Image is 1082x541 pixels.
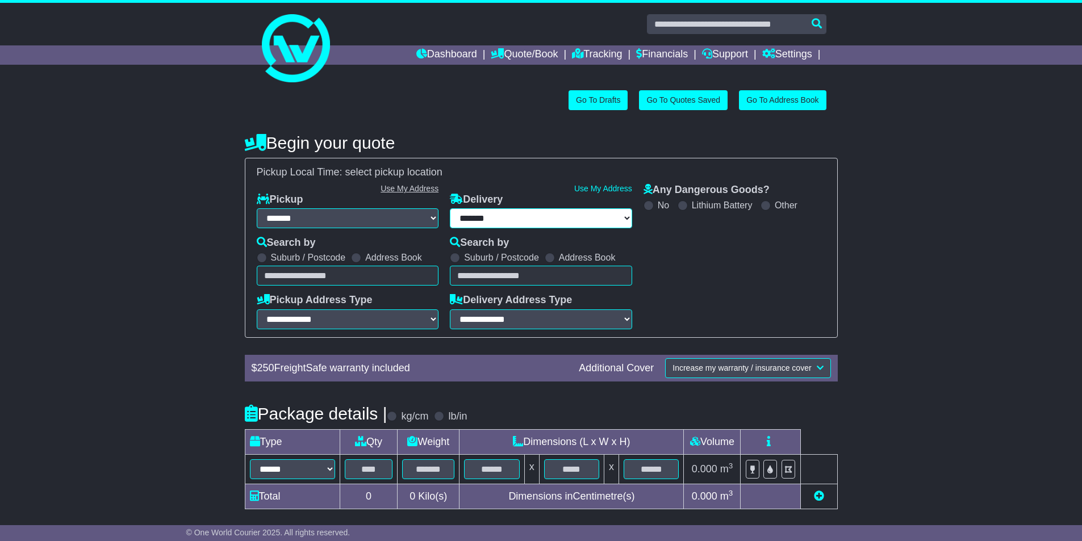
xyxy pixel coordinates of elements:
td: x [524,454,539,484]
label: Pickup Address Type [257,294,373,307]
td: Weight [398,429,459,454]
label: Suburb / Postcode [271,252,346,263]
a: Quote/Book [491,45,558,65]
a: Settings [762,45,812,65]
td: Kilo(s) [398,484,459,509]
label: Any Dangerous Goods? [644,184,770,196]
div: Additional Cover [573,362,659,375]
a: Go To Address Book [739,90,826,110]
label: No [658,200,669,211]
h4: Begin your quote [245,133,838,152]
label: Pickup [257,194,303,206]
div: Pickup Local Time: [251,166,832,179]
span: select pickup location [345,166,442,178]
span: 0 [410,490,415,502]
td: x [604,454,619,484]
span: © One World Courier 2025. All rights reserved. [186,528,350,537]
td: Type [245,429,340,454]
h4: Package details | [245,404,387,423]
a: Support [702,45,748,65]
a: Dashboard [416,45,477,65]
a: Add new item [814,490,824,502]
span: 0.000 [692,463,717,475]
a: Go To Quotes Saved [639,90,728,110]
label: Delivery [450,194,503,206]
td: Qty [340,429,398,454]
td: Total [245,484,340,509]
sup: 3 [729,489,733,497]
label: Address Book [559,252,616,263]
a: Go To Drafts [569,90,628,110]
a: Tracking [572,45,622,65]
sup: 3 [729,462,733,470]
label: Search by [450,237,509,249]
button: Increase my warranty / insurance cover [665,358,830,378]
span: m [720,463,733,475]
label: Address Book [365,252,422,263]
label: Suburb / Postcode [464,252,539,263]
label: lb/in [448,410,467,423]
a: Financials [636,45,688,65]
span: 250 [257,362,274,374]
td: Dimensions in Centimetre(s) [459,484,684,509]
label: Lithium Battery [692,200,753,211]
a: Use My Address [574,184,632,193]
a: Use My Address [381,184,438,193]
label: kg/cm [401,410,428,423]
td: 0 [340,484,398,509]
span: m [720,490,733,502]
label: Delivery Address Type [450,294,572,307]
div: $ FreightSafe warranty included [246,362,574,375]
span: 0.000 [692,490,717,502]
td: Dimensions (L x W x H) [459,429,684,454]
label: Search by [257,237,316,249]
span: Increase my warranty / insurance cover [672,363,811,372]
td: Volume [684,429,741,454]
label: Other [775,200,797,211]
